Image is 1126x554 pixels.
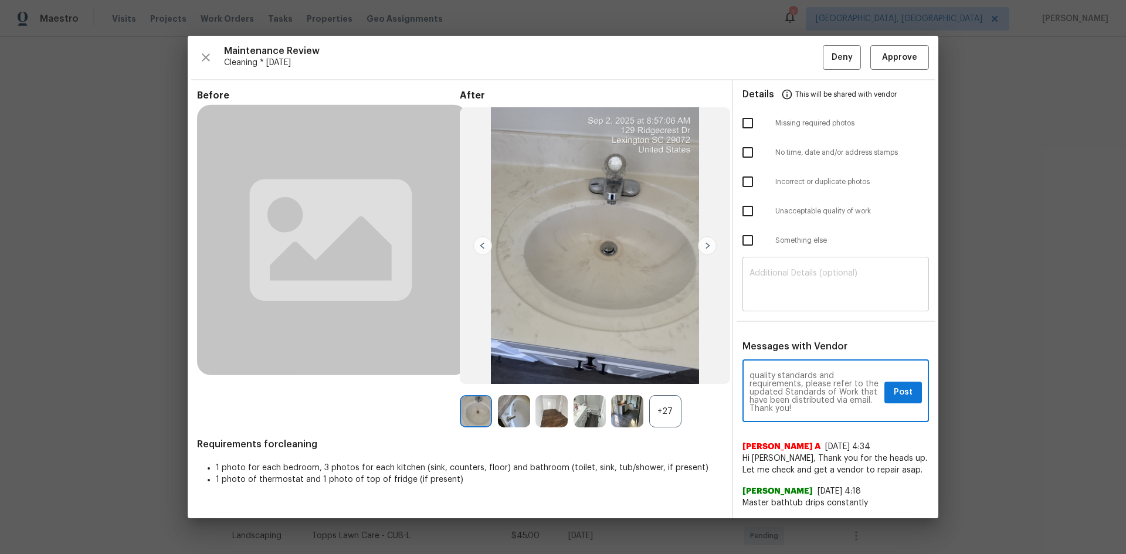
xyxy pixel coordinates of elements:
[894,385,913,400] span: Post
[649,395,681,427] div: +27
[742,441,820,453] span: [PERSON_NAME] A
[775,206,929,216] span: Unacceptable quality of work
[216,462,723,474] li: 1 photo for each bedroom, 3 photos for each kitchen (sink, counters, floor) and bathroom (toilet,...
[733,196,938,226] div: Unacceptable quality of work
[733,138,938,167] div: No time, date and/or address stamps
[460,90,723,101] span: After
[832,50,853,65] span: Deny
[775,236,929,246] span: Something else
[224,57,823,69] span: Cleaning * [DATE]
[742,485,813,497] span: [PERSON_NAME]
[749,372,880,413] textarea: Maintenance Audit Team: Hello! Unfortunately, this cleaning visit completed on [DATE] has been de...
[742,80,774,108] span: Details
[473,236,492,255] img: left-chevron-button-url
[825,443,870,451] span: [DATE] 4:34
[775,177,929,187] span: Incorrect or duplicate photos
[742,453,929,476] span: Hi [PERSON_NAME], Thank you for the heads up. Let me check and get a vendor to repair asap.
[197,439,723,450] span: Requirements for cleaning
[742,497,929,509] span: Master bathtub drips constantly
[823,45,861,70] button: Deny
[818,487,861,495] span: [DATE] 4:18
[733,108,938,138] div: Missing required photos
[884,382,922,403] button: Post
[733,167,938,196] div: Incorrect or duplicate photos
[224,45,823,57] span: Maintenance Review
[742,342,847,351] span: Messages with Vendor
[795,80,897,108] span: This will be shared with vendor
[882,50,917,65] span: Approve
[870,45,929,70] button: Approve
[197,90,460,101] span: Before
[733,226,938,255] div: Something else
[775,118,929,128] span: Missing required photos
[216,474,723,485] li: 1 photo of thermostat and 1 photo of top of fridge (if present)
[775,148,929,158] span: No time, date and/or address stamps
[698,236,717,255] img: right-chevron-button-url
